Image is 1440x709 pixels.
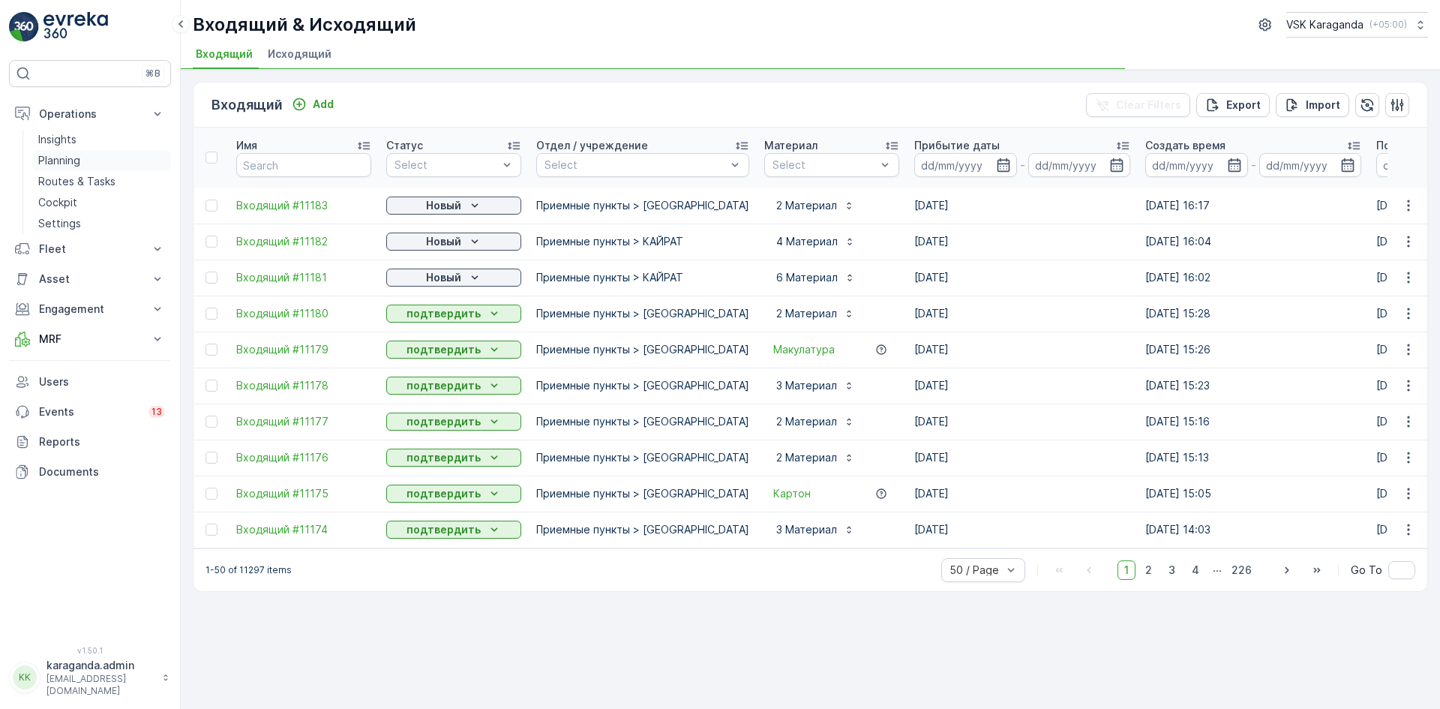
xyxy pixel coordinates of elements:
a: Users [9,367,171,397]
input: dd/mm/yyyy [1145,153,1248,177]
p: Приемные пункты > [GEOGRAPHIC_DATA] [536,486,749,501]
input: Search [236,153,371,177]
a: Входящий #11179 [236,342,371,357]
td: [DATE] 15:23 [1138,368,1369,404]
span: Картон [773,486,811,501]
p: подтвердить [406,522,481,537]
p: Asset [39,272,141,287]
button: подтвердить [386,413,521,431]
td: [DATE] [907,512,1138,548]
button: 2 Материал [764,194,864,218]
div: KK [13,665,37,689]
p: MRF [39,332,141,347]
p: Материал [764,138,817,153]
p: Select [544,158,726,173]
button: Import [1276,93,1349,117]
p: ( +05:00 ) [1369,19,1407,31]
p: 3 Материал [773,522,837,537]
p: 4 Материал [773,234,838,249]
button: 3 Материал [764,374,864,398]
button: Новый [386,197,521,215]
p: Новый [426,270,461,285]
p: подтвердить [406,342,481,357]
p: Engagement [39,302,141,317]
span: 2 [1138,560,1159,580]
p: karaganda.admin [46,658,154,673]
p: Прибытие даты [914,138,1000,153]
td: [DATE] [907,260,1138,296]
td: [DATE] [907,332,1138,368]
div: Toggle Row Selected [205,272,217,284]
a: Planning [32,150,171,171]
p: - [1251,156,1256,174]
span: Входящий #11177 [236,414,371,429]
p: Имя [236,138,257,153]
a: Входящий #11183 [236,198,371,213]
p: ... [1213,560,1222,580]
button: Asset [9,264,171,294]
p: Events [39,404,139,419]
td: [DATE] 15:13 [1138,440,1369,476]
p: Import [1306,98,1340,113]
span: 3 [1162,560,1182,580]
button: подтвердить [386,305,521,323]
a: Входящий #11180 [236,306,371,321]
td: [DATE] 14:03 [1138,512,1369,548]
input: dd/mm/yyyy [1259,153,1362,177]
a: Входящий #11181 [236,270,371,285]
td: [DATE] 16:17 [1138,188,1369,224]
div: Toggle Row Selected [205,308,217,320]
button: MRF [9,324,171,354]
p: Приемные пункты > [GEOGRAPHIC_DATA] [536,450,749,465]
a: Routes & Tasks [32,171,171,192]
button: подтвердить [386,377,521,395]
button: 2 Материал [764,410,864,434]
p: Статус [386,138,423,153]
td: [DATE] 16:04 [1138,224,1369,260]
p: Settings [38,216,81,231]
p: 6 Материал [773,270,838,285]
p: Входящий [211,95,283,116]
td: [DATE] [907,368,1138,404]
span: 4 [1185,560,1206,580]
a: Cockpit [32,192,171,213]
div: Toggle Row Selected [205,344,217,356]
button: 4 Материал [764,230,865,254]
button: Новый [386,233,521,251]
p: Fleet [39,242,141,257]
p: подтвердить [406,450,481,465]
td: [DATE] [907,188,1138,224]
a: Documents [9,457,171,487]
a: Insights [32,129,171,150]
button: Fleet [9,234,171,264]
a: Входящий #11178 [236,378,371,393]
p: подтвердить [406,378,481,393]
button: Engagement [9,294,171,324]
p: Приемные пункты > КАЙРАТ [536,270,749,285]
img: logo_light-DOdMpM7g.png [43,12,108,42]
a: Макулатура [773,342,835,357]
td: [DATE] 15:28 [1138,296,1369,332]
div: Toggle Row Selected [205,452,217,464]
p: Приемные пункты > КАЙРАТ [536,234,749,249]
a: Входящий #11174 [236,522,371,537]
span: Go To [1351,563,1382,578]
p: Создать время [1145,138,1225,153]
button: подтвердить [386,449,521,467]
td: [DATE] [907,404,1138,440]
p: подтвердить [406,306,481,321]
p: 13 [151,406,162,418]
p: [EMAIL_ADDRESS][DOMAIN_NAME] [46,673,154,697]
button: Add [286,95,340,113]
span: Исходящий [268,47,331,62]
td: [DATE] 15:16 [1138,404,1369,440]
td: [DATE] 16:02 [1138,260,1369,296]
button: 3 Материал [764,518,864,542]
p: Приемные пункты > [GEOGRAPHIC_DATA] [536,306,749,321]
p: Export [1226,98,1261,113]
div: Toggle Row Selected [205,380,217,392]
p: 2 Материал [773,450,837,465]
a: Входящий #11182 [236,234,371,249]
